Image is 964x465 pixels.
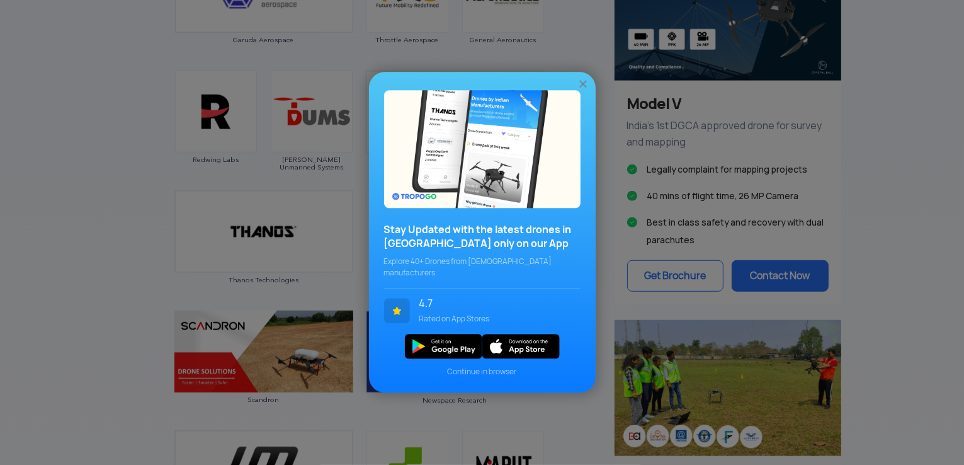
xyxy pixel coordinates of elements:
img: ios_new.svg [482,334,560,359]
h3: Stay Updated with the latest drones in [GEOGRAPHIC_DATA] only on our App [384,223,581,251]
img: ic_star.svg [384,298,410,323]
span: Explore 40+ Drones from [DEMOGRAPHIC_DATA] manufacturers [384,256,581,278]
img: ic_close.png [577,78,589,91]
span: Rated on App Stores [419,313,571,324]
span: 4.7 [419,298,571,309]
img: bg_popupecosystem.png [384,90,581,208]
img: img_playstore.png [405,334,482,359]
span: Continue in browser [384,367,581,378]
